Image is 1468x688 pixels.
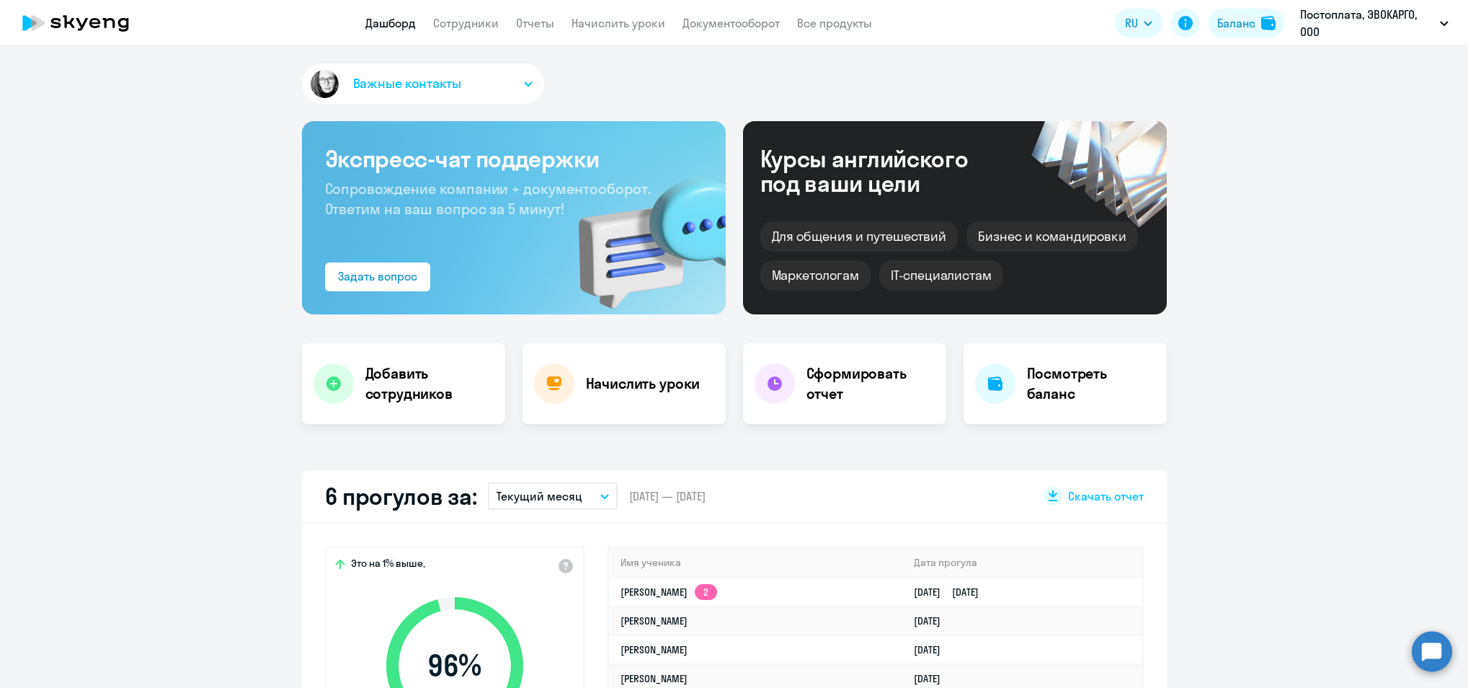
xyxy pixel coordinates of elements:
p: Текущий месяц [497,488,582,505]
div: Курсы английского под ваши цели [760,146,1007,195]
img: avatar [308,67,342,101]
h3: Экспресс-чат поддержки [325,144,703,173]
div: Маркетологам [760,260,871,291]
a: Отчеты [516,16,554,30]
a: [DATE] [914,614,952,627]
a: Начислить уроки [571,16,665,30]
th: Дата прогула [902,548,1142,578]
button: Балансbalance [1209,9,1284,38]
span: Сопровождение компании + документооборот. Ответим на ваш вопрос за 5 минут! [325,180,651,218]
div: Баланс [1217,14,1255,32]
app-skyeng-badge: 2 [695,584,717,600]
div: Задать вопрос [338,268,417,285]
span: RU [1125,14,1138,32]
th: Имя ученика [609,548,903,578]
h4: Сформировать отчет [806,363,935,404]
span: [DATE] — [DATE] [629,488,706,504]
a: [DATE][DATE] [914,586,990,599]
a: [PERSON_NAME]2 [620,586,717,599]
button: Задать вопрос [325,263,430,291]
h4: Начислить уроки [586,374,700,394]
div: Бизнес и командировки [966,221,1138,252]
span: 96 % [372,648,538,683]
button: RU [1115,9,1162,38]
button: Важные контакты [302,63,544,104]
div: Для общения и путешествий [760,221,958,252]
span: Важные контакты [353,74,461,93]
h4: Добавить сотрудников [365,363,494,404]
a: [PERSON_NAME] [620,614,688,627]
a: [DATE] [914,643,952,656]
h4: Посмотреть баланс [1027,363,1155,404]
div: IT-специалистам [879,260,1003,291]
button: Текущий месяц [488,482,618,510]
a: Все продукты [797,16,872,30]
span: Скачать отчет [1068,488,1144,504]
img: balance [1261,16,1276,30]
button: Постоплата, ЭВОКАРГО, ООО [1293,6,1456,40]
a: [DATE] [914,672,952,685]
img: bg-img [558,152,726,314]
a: Сотрудники [433,16,499,30]
span: Это на 1% выше, [351,557,425,574]
p: Постоплата, ЭВОКАРГО, ООО [1300,6,1434,40]
a: [PERSON_NAME] [620,643,688,656]
a: Дашборд [365,16,416,30]
a: Документооборот [682,16,780,30]
a: [PERSON_NAME] [620,672,688,685]
h2: 6 прогулов за: [325,482,477,511]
